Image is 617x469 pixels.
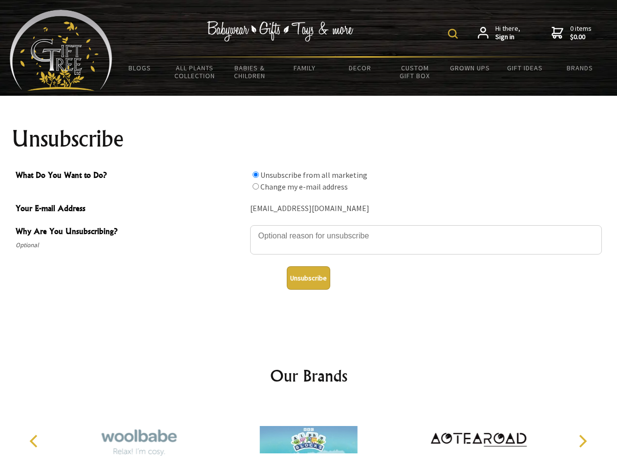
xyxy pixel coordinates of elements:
h1: Unsubscribe [12,127,606,150]
a: Hi there,Sign in [478,24,520,42]
input: What Do You Want to Do? [253,171,259,178]
span: What Do You Want to Do? [16,169,245,183]
button: Previous [24,430,46,452]
strong: Sign in [495,33,520,42]
img: Babywear - Gifts - Toys & more [207,21,354,42]
span: Your E-mail Address [16,202,245,216]
label: Change my e-mail address [260,182,348,192]
img: Babyware - Gifts - Toys and more... [10,10,112,91]
span: Optional [16,239,245,251]
a: Babies & Children [222,58,277,86]
a: All Plants Collection [168,58,223,86]
a: Decor [332,58,387,78]
span: Why Are You Unsubscribing? [16,225,245,239]
a: Grown Ups [442,58,497,78]
a: Gift Ideas [497,58,553,78]
span: 0 items [570,24,592,42]
input: What Do You Want to Do? [253,183,259,190]
a: Family [277,58,333,78]
span: Hi there, [495,24,520,42]
h2: Our Brands [20,364,598,387]
a: Brands [553,58,608,78]
button: Next [572,430,593,452]
strong: $0.00 [570,33,592,42]
textarea: Why Are You Unsubscribing? [250,225,602,255]
div: [EMAIL_ADDRESS][DOMAIN_NAME] [250,201,602,216]
a: BLOGS [112,58,168,78]
a: 0 items$0.00 [552,24,592,42]
button: Unsubscribe [287,266,330,290]
img: product search [448,29,458,39]
label: Unsubscribe from all marketing [260,170,367,180]
a: Custom Gift Box [387,58,443,86]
